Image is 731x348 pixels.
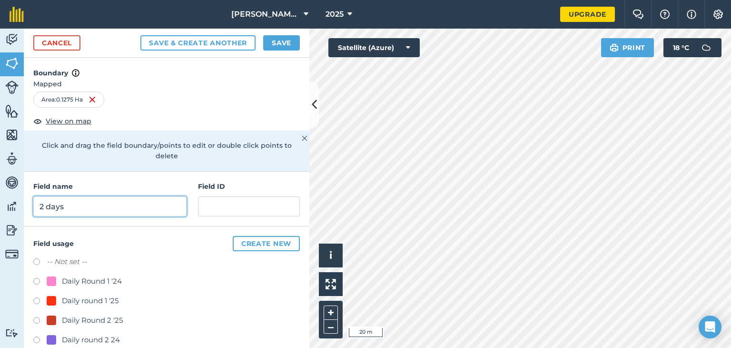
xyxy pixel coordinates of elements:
button: Satellite (Azure) [328,38,420,57]
img: svg+xml;base64,PD94bWwgdmVyc2lvbj0iMS4wIiBlbmNvZGluZz0idXRmLTgiPz4KPCEtLSBHZW5lcmF0b3I6IEFkb2JlIE... [5,81,19,94]
img: svg+xml;base64,PHN2ZyB4bWxucz0iaHR0cDovL3d3dy53My5vcmcvMjAwMC9zdmciIHdpZHRoPSI1NiIgaGVpZ2h0PSI2MC... [5,56,19,71]
span: 18 ° C [673,38,689,57]
img: svg+xml;base64,PD94bWwgdmVyc2lvbj0iMS4wIiBlbmNvZGluZz0idXRmLTgiPz4KPCEtLSBHZW5lcmF0b3I6IEFkb2JlIE... [5,328,19,338]
span: 2025 [326,9,344,20]
span: [PERSON_NAME] Farm [231,9,300,20]
button: + [324,306,338,320]
h4: Field name [33,181,187,192]
img: svg+xml;base64,PHN2ZyB4bWxucz0iaHR0cDovL3d3dy53My5vcmcvMjAwMC9zdmciIHdpZHRoPSIxNyIgaGVpZ2h0PSIxNy... [687,9,696,20]
button: Create new [233,236,300,251]
img: svg+xml;base64,PHN2ZyB4bWxucz0iaHR0cDovL3d3dy53My5vcmcvMjAwMC9zdmciIHdpZHRoPSIxOCIgaGVpZ2h0PSIyNC... [33,115,42,127]
h4: Field ID [198,181,300,192]
div: Daily Round 2 '25 [62,315,123,326]
img: svg+xml;base64,PHN2ZyB4bWxucz0iaHR0cDovL3d3dy53My5vcmcvMjAwMC9zdmciIHdpZHRoPSI1NiIgaGVpZ2h0PSI2MC... [5,104,19,118]
div: Daily round 1 '25 [62,295,119,307]
img: Four arrows, one pointing top left, one top right, one bottom right and the last bottom left [326,279,336,289]
img: svg+xml;base64,PD94bWwgdmVyc2lvbj0iMS4wIiBlbmNvZGluZz0idXRmLTgiPz4KPCEtLSBHZW5lcmF0b3I6IEFkb2JlIE... [5,152,19,166]
a: Cancel [33,35,80,51]
img: svg+xml;base64,PD94bWwgdmVyc2lvbj0iMS4wIiBlbmNvZGluZz0idXRmLTgiPz4KPCEtLSBHZW5lcmF0b3I6IEFkb2JlIE... [5,32,19,47]
a: Upgrade [560,7,615,22]
div: Area : 0.1275 Ha [33,92,104,108]
img: svg+xml;base64,PHN2ZyB4bWxucz0iaHR0cDovL3d3dy53My5vcmcvMjAwMC9zdmciIHdpZHRoPSI1NiIgaGVpZ2h0PSI2MC... [5,128,19,142]
img: Two speech bubbles overlapping with the left bubble in the forefront [632,10,644,19]
img: svg+xml;base64,PD94bWwgdmVyc2lvbj0iMS4wIiBlbmNvZGluZz0idXRmLTgiPz4KPCEtLSBHZW5lcmF0b3I6IEFkb2JlIE... [5,223,19,237]
h4: Boundary [24,58,309,79]
button: Save & Create Another [140,35,256,51]
button: – [324,320,338,334]
img: svg+xml;base64,PHN2ZyB4bWxucz0iaHR0cDovL3d3dy53My5vcmcvMjAwMC9zdmciIHdpZHRoPSIxOSIgaGVpZ2h0PSIyNC... [610,42,619,53]
img: svg+xml;base64,PD94bWwgdmVyc2lvbj0iMS4wIiBlbmNvZGluZz0idXRmLTgiPz4KPCEtLSBHZW5lcmF0b3I6IEFkb2JlIE... [697,38,716,57]
div: Daily Round 1 '24 [62,276,122,287]
img: A cog icon [712,10,724,19]
button: Save [263,35,300,51]
div: Open Intercom Messenger [699,316,721,338]
img: svg+xml;base64,PHN2ZyB4bWxucz0iaHR0cDovL3d3dy53My5vcmcvMjAwMC9zdmciIHdpZHRoPSIxNiIgaGVpZ2h0PSIyNC... [89,94,96,105]
button: View on map [33,115,91,127]
img: svg+xml;base64,PD94bWwgdmVyc2lvbj0iMS4wIiBlbmNvZGluZz0idXRmLTgiPz4KPCEtLSBHZW5lcmF0b3I6IEFkb2JlIE... [5,175,19,190]
button: i [319,244,343,267]
img: svg+xml;base64,PHN2ZyB4bWxucz0iaHR0cDovL3d3dy53My5vcmcvMjAwMC9zdmciIHdpZHRoPSIyMiIgaGVpZ2h0PSIzMC... [302,133,307,144]
button: 18 °C [663,38,721,57]
img: svg+xml;base64,PD94bWwgdmVyc2lvbj0iMS4wIiBlbmNvZGluZz0idXRmLTgiPz4KPCEtLSBHZW5lcmF0b3I6IEFkb2JlIE... [5,247,19,261]
p: Click and drag the field boundary/points to edit or double click points to delete [33,140,300,162]
img: A question mark icon [659,10,671,19]
h4: Field usage [33,236,300,251]
img: svg+xml;base64,PHN2ZyB4bWxucz0iaHR0cDovL3d3dy53My5vcmcvMjAwMC9zdmciIHdpZHRoPSIxNyIgaGVpZ2h0PSIxNy... [72,67,79,79]
div: Daily round 2 24 [62,334,120,346]
span: View on map [46,116,91,126]
span: i [329,249,332,261]
img: fieldmargin Logo [10,7,24,22]
img: svg+xml;base64,PD94bWwgdmVyc2lvbj0iMS4wIiBlbmNvZGluZz0idXRmLTgiPz4KPCEtLSBHZW5lcmF0b3I6IEFkb2JlIE... [5,199,19,214]
button: Print [601,38,654,57]
label: -- Not set -- [47,256,87,267]
span: Mapped [24,79,309,89]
